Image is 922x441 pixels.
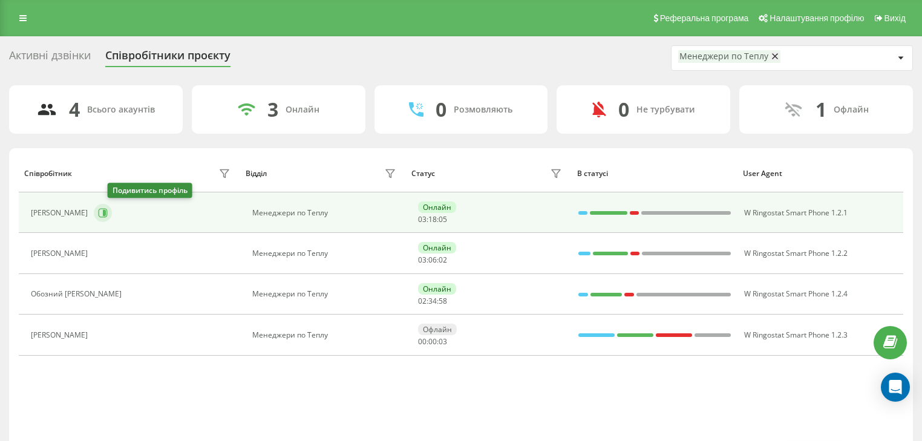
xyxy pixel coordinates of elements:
[418,214,427,224] span: 03
[252,331,399,339] div: Менеджери по Теплу
[286,105,319,115] div: Онлайн
[246,169,267,178] div: Відділ
[418,242,456,253] div: Онлайн
[436,98,446,121] div: 0
[744,207,848,218] span: W Ringostat Smart Phone 1.2.1
[439,336,447,347] span: 03
[428,214,437,224] span: 18
[454,105,512,115] div: Розмовляють
[744,330,848,340] span: W Ringostat Smart Phone 1.2.3
[418,324,457,335] div: Офлайн
[743,169,897,178] div: User Agent
[816,98,826,121] div: 1
[31,209,91,217] div: [PERSON_NAME]
[428,255,437,265] span: 06
[618,98,629,121] div: 0
[418,256,447,264] div: : :
[31,290,125,298] div: Обозний [PERSON_NAME]
[9,49,91,68] div: Активні дзвінки
[418,297,447,305] div: : :
[24,169,72,178] div: Співробітник
[428,336,437,347] span: 00
[834,105,869,115] div: Офлайн
[881,373,910,402] div: Open Intercom Messenger
[267,98,278,121] div: 3
[418,201,456,213] div: Онлайн
[884,13,906,23] span: Вихід
[744,289,848,299] span: W Ringostat Smart Phone 1.2.4
[577,169,731,178] div: В статусі
[418,336,427,347] span: 00
[418,296,427,306] span: 02
[252,249,399,258] div: Менеджери по Теплу
[108,183,192,198] div: Подивитись профіль
[105,49,230,68] div: Співробітники проєкту
[770,13,864,23] span: Налаштування профілю
[69,98,80,121] div: 4
[660,13,749,23] span: Реферальна програма
[439,255,447,265] span: 02
[252,209,399,217] div: Менеджери по Теплу
[31,249,91,258] div: [PERSON_NAME]
[411,169,435,178] div: Статус
[428,296,437,306] span: 34
[87,105,155,115] div: Всього акаунтів
[418,283,456,295] div: Онлайн
[439,296,447,306] span: 58
[418,255,427,265] span: 03
[679,51,768,62] div: Менеджери по Теплу
[744,248,848,258] span: W Ringostat Smart Phone 1.2.2
[418,215,447,224] div: : :
[252,290,399,298] div: Менеджери по Теплу
[31,331,91,339] div: [PERSON_NAME]
[418,338,447,346] div: : :
[636,105,695,115] div: Не турбувати
[439,214,447,224] span: 05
